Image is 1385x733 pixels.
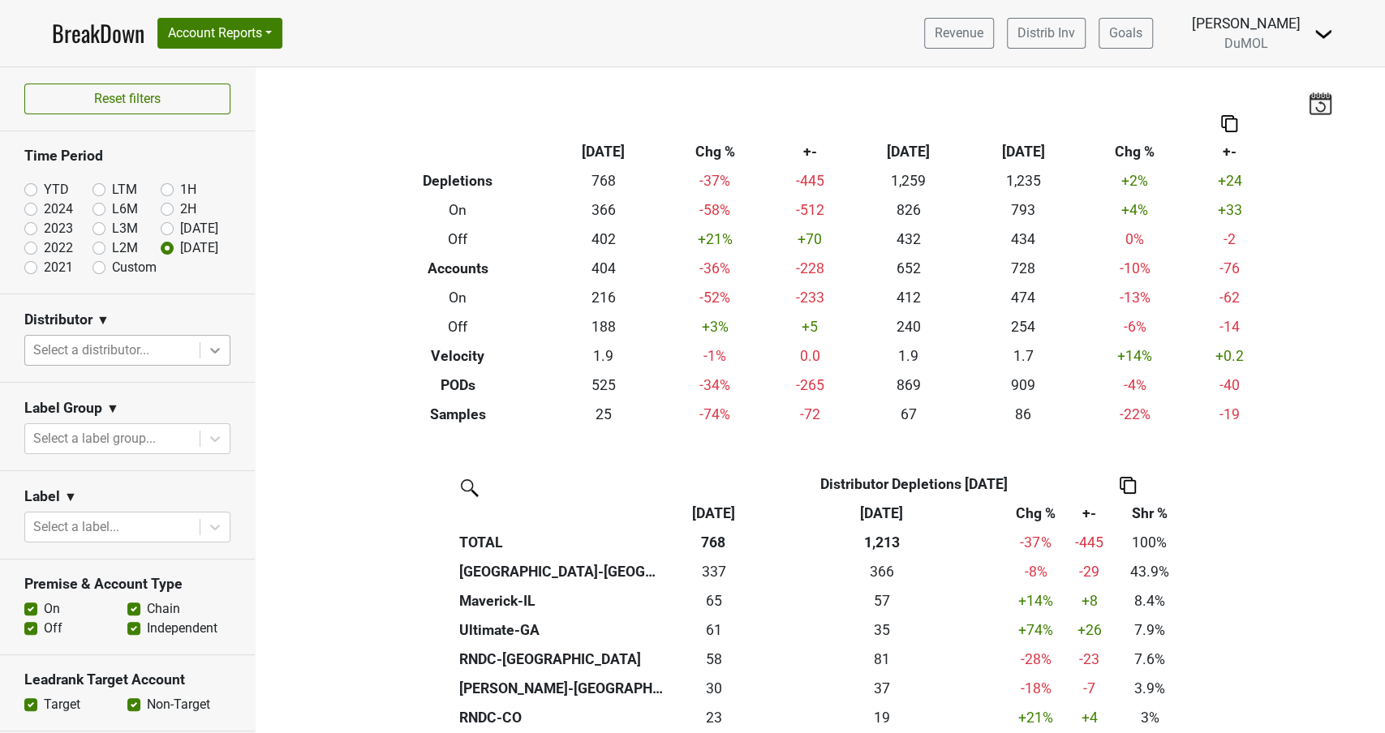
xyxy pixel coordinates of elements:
th: +- [1189,137,1271,166]
th: Chg % [661,137,769,166]
div: 19 [763,707,1000,728]
td: 869 [850,371,966,400]
div: 366 [763,561,1000,582]
td: 1,259 [850,166,966,195]
label: L6M [112,199,138,219]
th: Distributor Depletions [DATE] [760,469,1068,499]
th: RNDC-CO [455,703,667,732]
td: -6 % [1081,312,1189,341]
td: -18 % [1004,674,1068,703]
td: 0 % [1081,225,1189,254]
th: Chg % [1081,137,1189,166]
td: +2 % [1081,166,1189,195]
label: 2024 [44,199,73,219]
label: On [44,599,60,619]
td: -14 [1189,312,1271,341]
td: 404 [546,254,661,283]
span: ▼ [97,311,110,330]
td: +14 % [1081,341,1189,371]
td: 826 [850,195,966,225]
th: Velocity [370,341,546,371]
td: -72 [768,400,850,429]
th: Off [370,225,546,254]
td: 23.166 [667,703,759,732]
label: 2023 [44,219,73,238]
td: -10 % [1081,254,1189,283]
td: 8.4% [1112,586,1189,615]
td: -28 % [1004,645,1068,674]
label: LTM [112,180,137,199]
td: 240 [850,312,966,341]
th: Depletions [370,166,546,195]
td: -37 % [661,166,769,195]
label: L2M [112,238,138,258]
td: 254 [966,312,1081,341]
label: Off [44,619,62,638]
h3: Leadrank Target Account [24,671,230,688]
td: -8 % [1004,557,1068,586]
th: [GEOGRAPHIC_DATA]-[GEOGRAPHIC_DATA] [455,557,667,586]
th: On [370,283,546,312]
td: 64.667 [667,586,759,615]
td: 7.6% [1112,645,1189,674]
div: -23 [1072,649,1108,670]
td: 909 [966,371,1081,400]
span: -445 [1075,534,1103,551]
img: Copy to clipboard [1120,477,1136,494]
span: ▼ [64,487,77,507]
label: 1H [180,180,196,199]
label: Chain [147,599,180,619]
div: -7 [1072,678,1108,699]
th: [DATE] [966,137,1081,166]
th: 36.530 [760,674,1004,703]
td: -62 [1189,283,1271,312]
td: +21 % [1004,703,1068,732]
td: 728 [966,254,1081,283]
div: +8 [1072,590,1108,611]
button: Account Reports [157,18,282,49]
td: -40 [1189,371,1271,400]
td: 86 [966,400,1081,429]
td: +3 % [661,312,769,341]
img: last_updated_date [1308,92,1332,114]
a: Distrib Inv [1007,18,1086,49]
h3: Premise & Account Type [24,576,230,593]
td: -52 % [661,283,769,312]
td: 412 [850,283,966,312]
td: +0.2 [1189,341,1271,371]
td: 768 [546,166,661,195]
h3: Time Period [24,148,230,165]
th: Sep '25: activate to sort column ascending [667,499,759,528]
label: 2022 [44,238,73,258]
td: 525 [546,371,661,400]
h3: Distributor [24,311,92,328]
th: 34.680 [760,615,1004,645]
th: [DATE] [850,137,966,166]
td: 402 [546,225,661,254]
label: 2021 [44,258,73,277]
td: 432 [850,225,966,254]
td: +4 % [1081,195,1189,225]
div: -29 [1072,561,1108,582]
div: 61 [671,619,756,641]
a: Revenue [924,18,994,49]
h3: Label [24,488,60,505]
td: 366 [546,195,661,225]
div: 57 [763,590,1000,611]
td: -74 % [661,400,769,429]
div: +26 [1072,619,1108,641]
div: 58 [671,649,756,670]
th: +-: activate to sort column ascending [1068,499,1112,528]
td: +5 [768,312,850,341]
td: -512 [768,195,850,225]
td: 30 [667,674,759,703]
span: DuMOL [1224,36,1268,51]
td: 0.0 [768,341,850,371]
td: 793 [966,195,1081,225]
th: PODs [370,371,546,400]
td: 1.7 [966,341,1081,371]
th: TOTAL [455,528,667,557]
label: YTD [44,180,69,199]
div: 337 [671,561,756,582]
div: 65 [671,590,756,611]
